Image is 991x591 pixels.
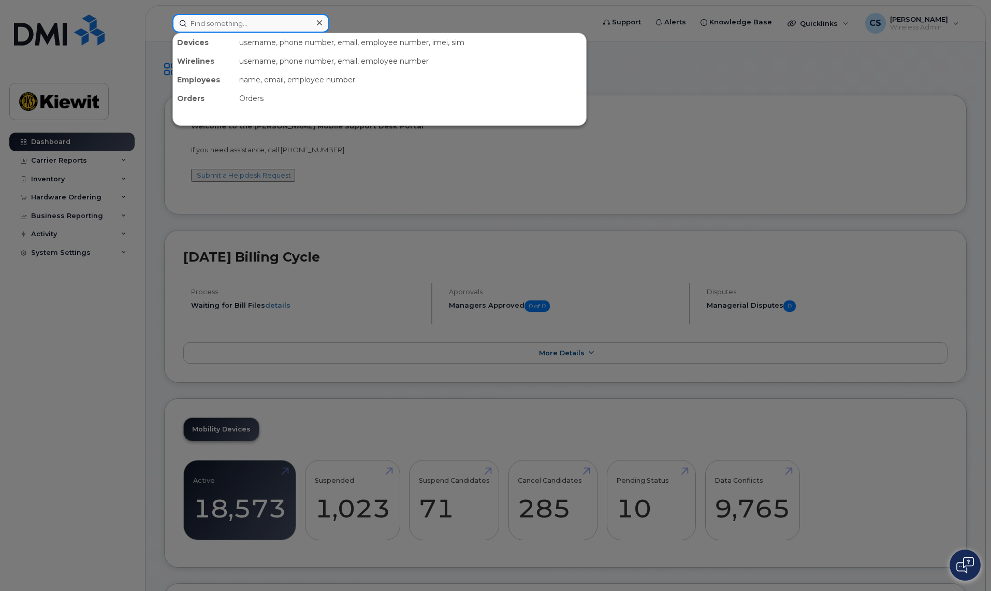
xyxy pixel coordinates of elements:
div: Devices [173,33,235,52]
div: username, phone number, email, employee number [235,52,586,70]
img: Open chat [956,557,974,573]
div: name, email, employee number [235,70,586,89]
div: Employees [173,70,235,89]
div: username, phone number, email, employee number, imei, sim [235,33,586,52]
div: Orders [235,89,586,108]
div: Wirelines [173,52,235,70]
div: Orders [173,89,235,108]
